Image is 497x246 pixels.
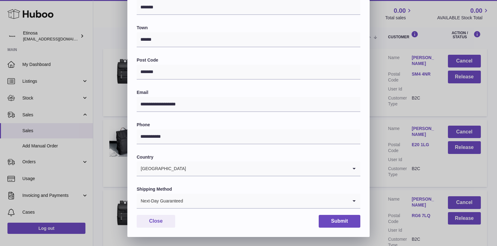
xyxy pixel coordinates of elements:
[137,154,360,160] label: Country
[137,194,183,208] span: Next-Day Guaranteed
[137,122,360,128] label: Phone
[137,161,186,176] span: [GEOGRAPHIC_DATA]
[137,57,360,63] label: Post Code
[137,215,175,228] button: Close
[319,215,360,228] button: Submit
[186,161,348,176] input: Search for option
[183,194,348,208] input: Search for option
[137,186,360,192] label: Shipping Method
[137,90,360,95] label: Email
[137,161,360,176] div: Search for option
[137,25,360,31] label: Town
[137,194,360,209] div: Search for option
